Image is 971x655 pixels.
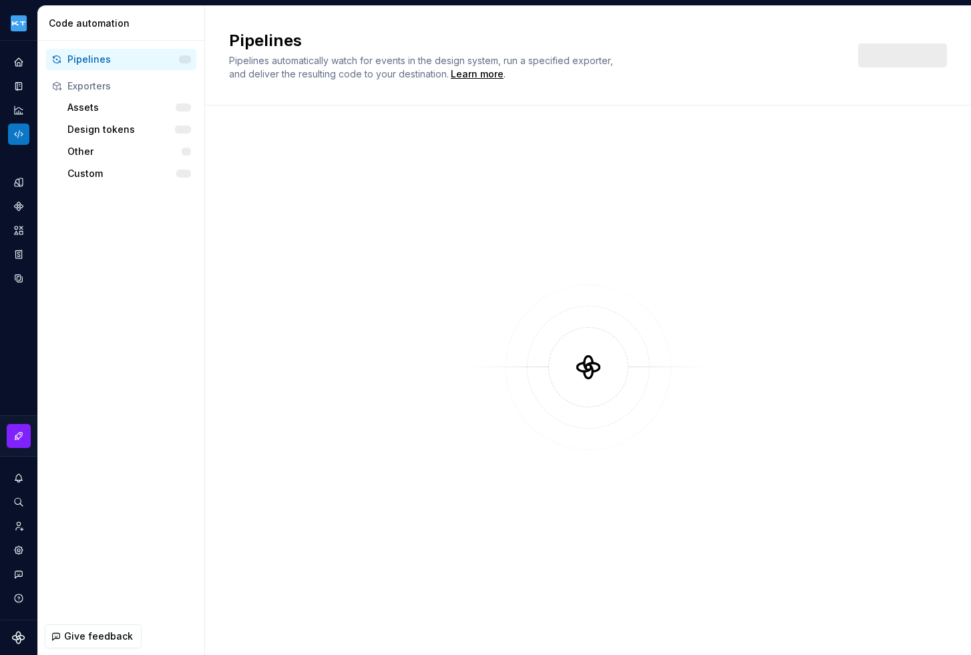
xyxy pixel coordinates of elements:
[449,69,506,79] span: .
[62,163,196,184] button: Custom
[451,67,504,81] a: Learn more
[8,539,29,561] a: Settings
[67,53,179,66] div: Pipelines
[64,630,133,643] span: Give feedback
[229,30,842,51] h2: Pipelines
[11,15,27,31] img: dee6e31e-e192-4f70-8333-ba8f88832f05.png
[8,99,29,121] a: Analytics
[8,515,29,537] a: Invite team
[67,101,176,114] div: Assets
[8,196,29,217] a: Components
[8,467,29,489] button: Notifications
[8,564,29,585] button: Contact support
[62,97,196,118] button: Assets
[62,141,196,162] button: Other
[8,75,29,97] a: Documentation
[8,220,29,241] a: Assets
[229,55,616,79] span: Pipelines automatically watch for events in the design system, run a specified exporter, and deli...
[49,17,199,30] div: Code automation
[8,124,29,145] a: Code automation
[12,631,25,644] svg: Supernova Logo
[8,244,29,265] a: Storybook stories
[8,491,29,513] button: Search ⌘K
[62,119,196,140] button: Design tokens
[67,167,176,180] div: Custom
[67,123,175,136] div: Design tokens
[8,268,29,289] a: Data sources
[67,79,191,93] div: Exporters
[67,145,182,158] div: Other
[46,49,196,70] button: Pipelines
[8,172,29,193] a: Design tokens
[45,624,142,648] button: Give feedback
[8,51,29,73] a: Home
